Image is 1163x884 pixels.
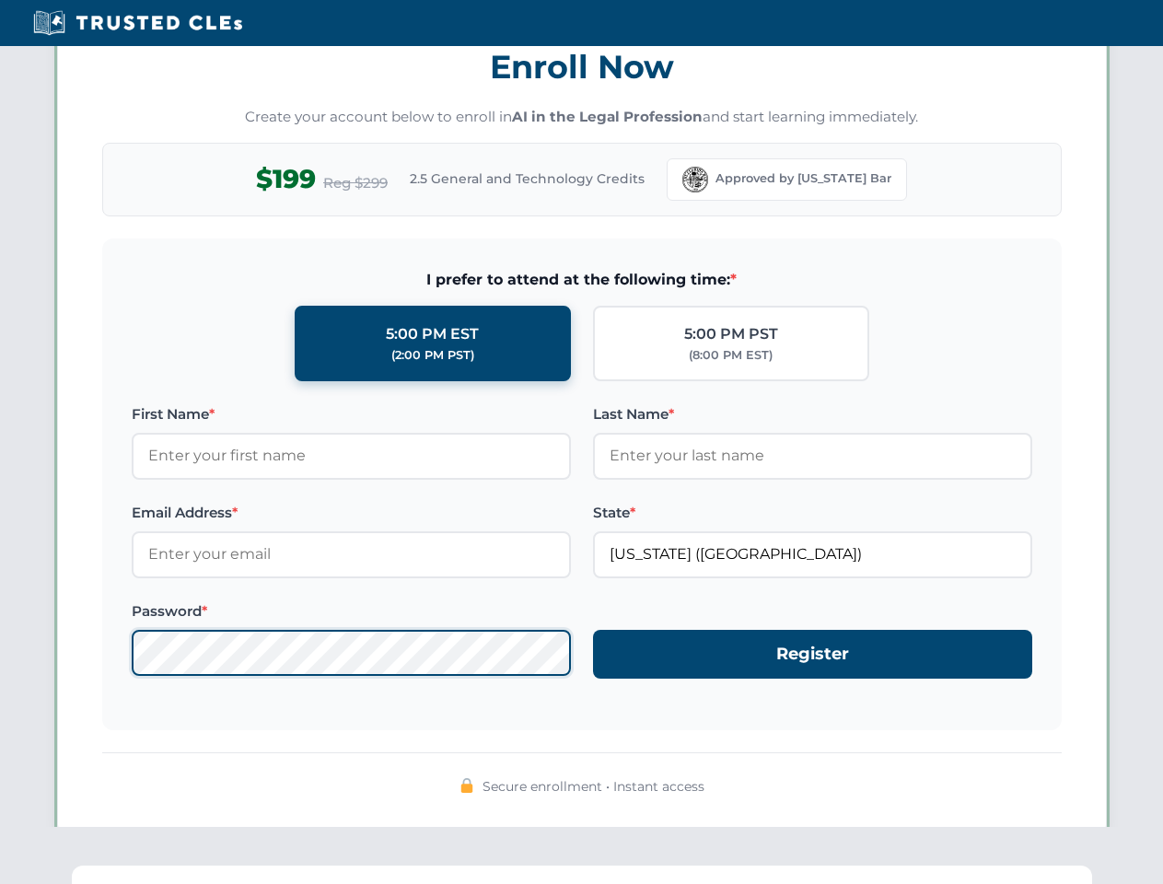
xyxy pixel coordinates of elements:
[386,322,479,346] div: 5:00 PM EST
[256,158,316,200] span: $199
[593,502,1032,524] label: State
[682,167,708,192] img: Florida Bar
[132,502,571,524] label: Email Address
[689,346,773,365] div: (8:00 PM EST)
[132,403,571,425] label: First Name
[102,38,1062,96] h3: Enroll Now
[132,433,571,479] input: Enter your first name
[593,531,1032,577] input: Florida (FL)
[323,172,388,194] span: Reg $299
[593,433,1032,479] input: Enter your last name
[715,169,891,188] span: Approved by [US_STATE] Bar
[391,346,474,365] div: (2:00 PM PST)
[593,630,1032,679] button: Register
[132,268,1032,292] span: I prefer to attend at the following time:
[593,403,1032,425] label: Last Name
[512,108,703,125] strong: AI in the Legal Profession
[483,776,704,797] span: Secure enrollment • Instant access
[28,9,248,37] img: Trusted CLEs
[102,107,1062,128] p: Create your account below to enroll in and start learning immediately.
[684,322,778,346] div: 5:00 PM PST
[410,169,645,189] span: 2.5 General and Technology Credits
[132,531,571,577] input: Enter your email
[459,778,474,793] img: 🔒
[132,600,571,622] label: Password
